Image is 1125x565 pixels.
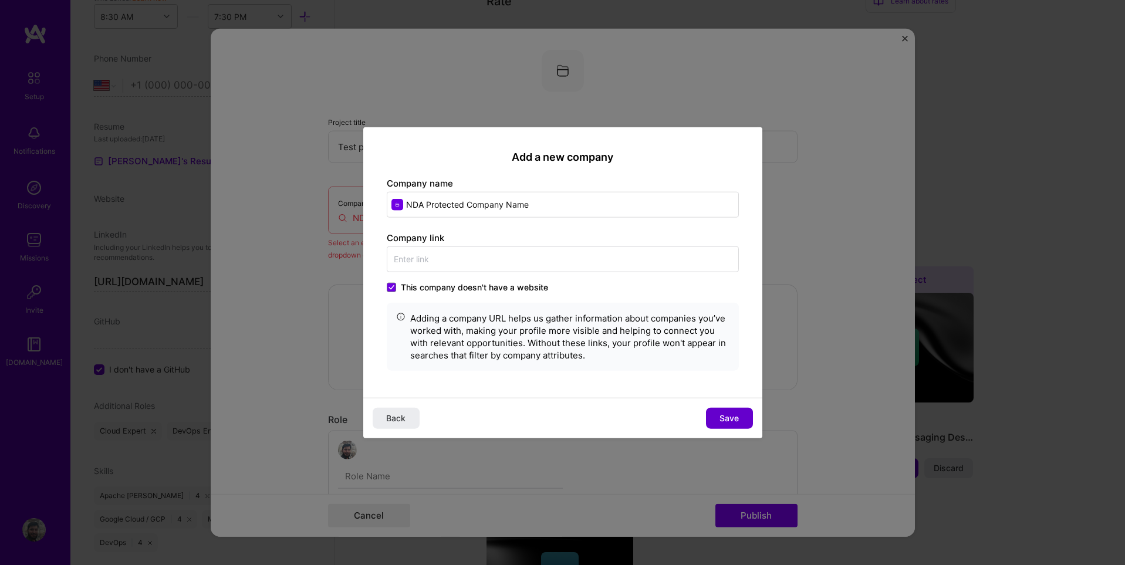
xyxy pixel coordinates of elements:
span: Back [386,412,406,424]
label: Company link [387,232,444,243]
input: Enter link [387,246,739,272]
span: Save [719,412,739,424]
h2: Add a new company [387,150,739,163]
button: Back [373,408,420,429]
span: This company doesn't have a website [401,282,548,293]
label: Company name [387,178,453,189]
div: Adding a company URL helps us gather information about companies you’ve worked with, making your ... [410,312,729,361]
button: Save [706,408,753,429]
input: Enter name [387,192,739,218]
